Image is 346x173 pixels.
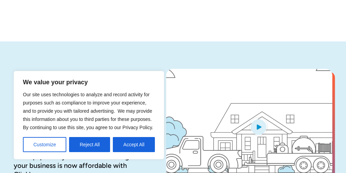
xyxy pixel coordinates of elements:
[23,92,153,130] span: Our site uses technologies to analyze and record activity for purposes such as compliance to impr...
[23,137,66,152] button: Customize
[14,69,144,141] h1: Get your automated decision in seconds.
[23,78,155,86] p: We value your privacy
[249,117,268,136] img: Blue play button logo on a light blue circular background
[69,137,110,152] button: Reject All
[113,137,155,152] button: Accept All
[14,71,164,159] div: We value your privacy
